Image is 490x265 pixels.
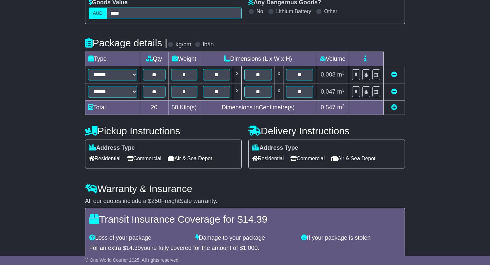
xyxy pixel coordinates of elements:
h4: Package details | [85,37,167,48]
a: Add new item [391,104,397,111]
span: Air & Sea Depot [168,153,212,164]
label: No [256,8,263,14]
span: 0.008 [321,71,336,78]
div: Loss of your package [86,234,192,242]
span: Air & Sea Depot [331,153,376,164]
label: lb/in [203,41,214,48]
sup: 3 [342,103,345,108]
label: Address Type [89,144,135,152]
span: 1,000 [243,245,257,251]
label: Other [324,8,337,14]
h4: Transit Insurance Coverage for $ [89,214,401,225]
span: 250 [151,198,161,204]
sup: 3 [342,88,345,93]
div: Damage to your package [192,234,298,242]
span: 14.39 [126,245,141,251]
span: 50 [172,104,178,111]
td: Type [85,52,140,66]
div: All our quotes include a $ FreightSafe warranty. [85,198,405,205]
span: 0.047 [321,88,336,95]
a: Remove this item [391,71,397,78]
td: 20 [140,100,168,115]
td: x [233,66,242,83]
span: © One World Courier 2025. All rights reserved. [85,257,180,263]
span: 0.547 [321,104,336,111]
div: For an extra $ you're fully covered for the amount of $ . [89,245,401,252]
label: AUD [89,8,107,19]
h4: Pickup Instructions [85,125,242,136]
td: Qty [140,52,168,66]
span: Commercial [290,153,324,164]
label: Address Type [252,144,298,152]
div: If your package is stolen [298,234,404,242]
label: kg/cm [176,41,191,48]
sup: 3 [342,71,345,76]
span: m [337,71,345,78]
td: Weight [168,52,200,66]
td: Volume [316,52,349,66]
span: Residential [252,153,284,164]
span: 14.39 [243,214,267,225]
td: Dimensions (L x W x H) [200,52,316,66]
td: x [275,66,283,83]
span: Commercial [127,153,161,164]
td: x [275,83,283,100]
label: Lithium Battery [276,8,311,14]
td: x [233,83,242,100]
h4: Warranty & Insurance [85,183,405,194]
td: Total [85,100,140,115]
span: m [337,104,345,111]
td: Dimensions in Centimetre(s) [200,100,316,115]
td: Kilo(s) [168,100,200,115]
h4: Delivery Instructions [248,125,405,136]
a: Remove this item [391,88,397,95]
span: m [337,88,345,95]
span: Residential [89,153,121,164]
